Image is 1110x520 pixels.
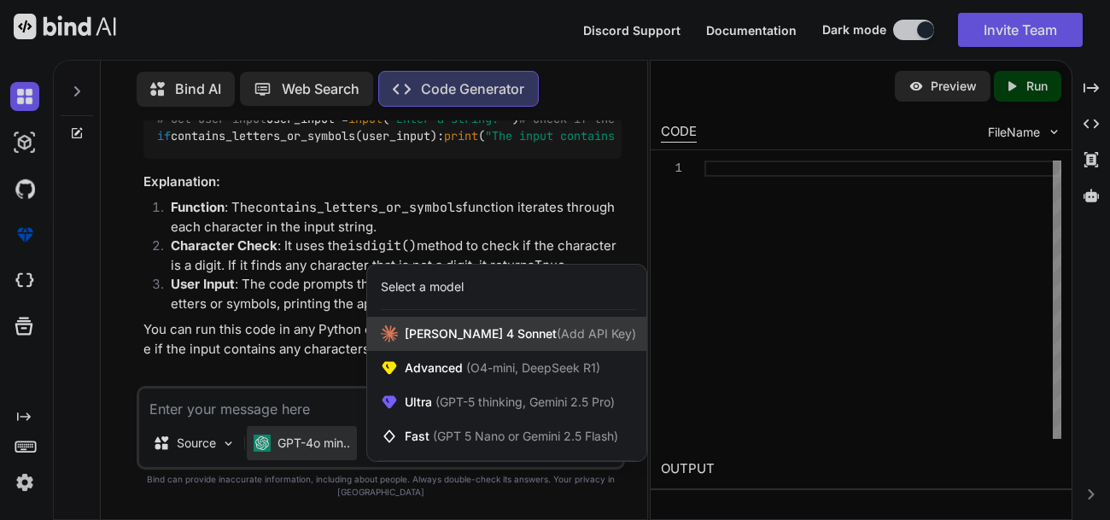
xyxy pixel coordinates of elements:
[381,278,464,295] div: Select a model
[557,326,636,341] span: (Add API Key)
[405,394,615,411] span: Ultra
[405,428,618,445] span: Fast
[463,360,600,375] span: (O4-mini, DeepSeek R1)
[432,394,615,409] span: (GPT-5 thinking, Gemini 2.5 Pro)
[405,325,636,342] span: [PERSON_NAME] 4 Sonnet
[405,359,600,377] span: Advanced
[433,429,618,443] span: (GPT 5 Nano or Gemini 2.5 Flash)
